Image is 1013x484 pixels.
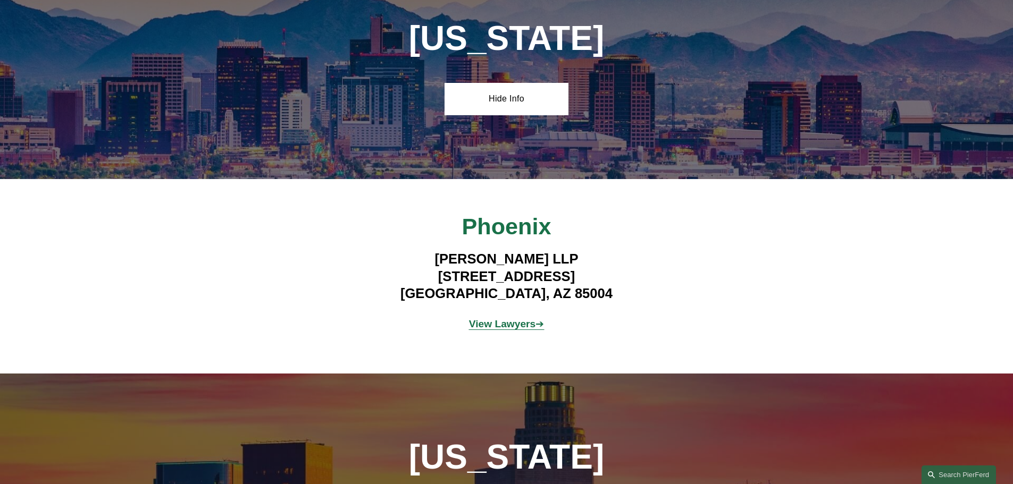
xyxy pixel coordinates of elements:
[462,214,551,239] span: Phoenix
[351,19,662,58] h1: [US_STATE]
[445,83,568,115] a: Hide Info
[351,438,662,477] h1: [US_STATE]
[469,318,536,329] a: View Lawyers
[535,318,544,329] a: ➔
[351,250,662,302] h4: [PERSON_NAME] LLP [STREET_ADDRESS] [GEOGRAPHIC_DATA], AZ 85004
[922,465,996,484] a: Search this site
